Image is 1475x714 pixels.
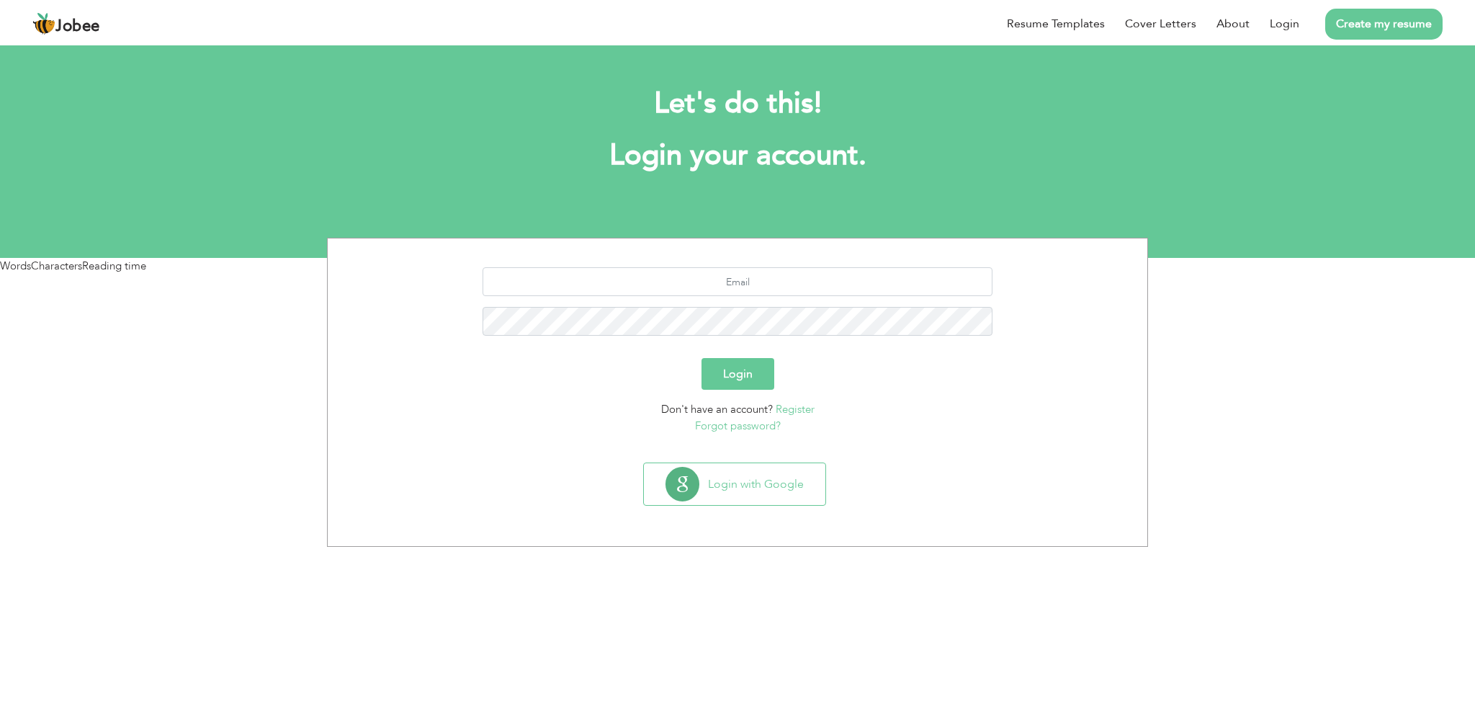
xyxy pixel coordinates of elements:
span: Don't have an account? [661,402,773,416]
a: About [1216,15,1250,32]
span: Jobee [55,19,100,35]
input: Email [483,267,993,296]
a: Cover Letters [1125,15,1196,32]
a: Create my resume [1325,9,1443,40]
a: Jobee [32,12,100,35]
h2: Let's do this! [349,85,1126,122]
a: Login [1270,15,1299,32]
a: Register [776,402,815,416]
a: Forgot password? [695,419,781,433]
button: Login [701,358,774,390]
a: Resume Templates [1007,15,1105,32]
span: Reading time [82,259,146,273]
button: Login with Google [644,463,825,505]
span: Characters [31,259,82,273]
img: jobee.io [32,12,55,35]
h1: Login your account. [349,137,1126,174]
